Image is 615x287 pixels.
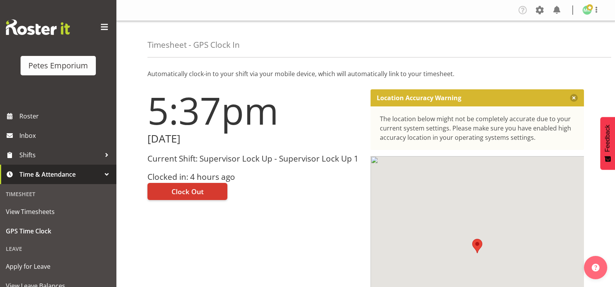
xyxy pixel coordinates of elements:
button: Feedback - Show survey [600,117,615,170]
div: Leave [2,241,114,257]
p: Location Accuracy Warning [377,94,461,102]
a: GPS Time Clock [2,221,114,241]
p: Automatically clock-in to your shift via your mobile device, which will automatically link to you... [147,69,584,78]
span: View Timesheets [6,206,111,217]
button: Close message [570,94,578,102]
img: melanie-richardson713.jpg [582,5,592,15]
span: Clock Out [172,186,204,197]
span: Roster [19,110,113,122]
div: Petes Emporium [28,60,88,71]
span: Shifts [19,149,101,161]
span: Time & Attendance [19,169,101,180]
a: View Timesheets [2,202,114,221]
span: Apply for Leave [6,261,111,272]
h3: Current Shift: Supervisor Lock Up - Supervisor Lock Up 1 [147,154,361,163]
span: Feedback [604,125,611,152]
div: Timesheet [2,186,114,202]
img: Rosterit website logo [6,19,70,35]
div: The location below might not be completely accurate due to your current system settings. Please m... [380,114,575,142]
img: help-xxl-2.png [592,264,599,271]
h3: Clocked in: 4 hours ago [147,172,361,181]
h4: Timesheet - GPS Clock In [147,40,240,49]
button: Clock Out [147,183,227,200]
span: Inbox [19,130,113,141]
a: Apply for Leave [2,257,114,276]
span: GPS Time Clock [6,225,111,237]
h2: [DATE] [147,133,361,145]
h1: 5:37pm [147,89,361,131]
